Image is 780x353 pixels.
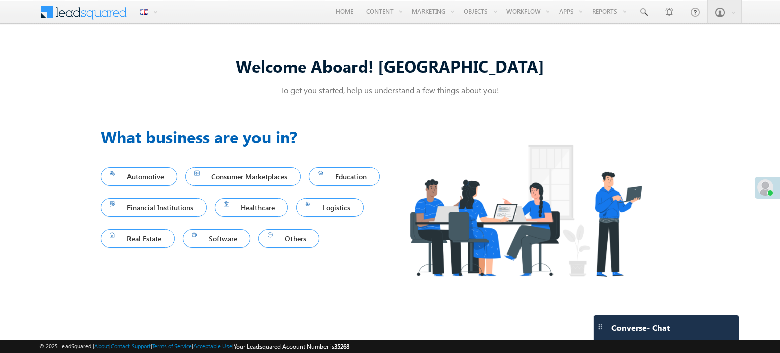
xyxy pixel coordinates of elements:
a: Acceptable Use [193,343,232,349]
a: Terms of Service [152,343,192,349]
span: Automotive [110,170,168,183]
span: Real Estate [110,232,166,245]
span: Healthcare [224,201,279,214]
span: Logistics [305,201,354,214]
span: 35268 [334,343,349,350]
img: carter-drag [596,323,604,331]
span: Others [268,232,310,245]
a: Contact Support [111,343,151,349]
span: Software [192,232,242,245]
h3: What business are you in? [101,124,390,149]
span: © 2025 LeadSquared | | | | | [39,342,349,351]
span: Converse - Chat [611,323,670,332]
span: Financial Institutions [110,201,198,214]
a: About [94,343,109,349]
span: Education [318,170,371,183]
img: Industry.png [390,124,661,297]
p: To get you started, help us understand a few things about you! [101,85,679,95]
div: Welcome Aboard! [GEOGRAPHIC_DATA] [101,55,679,77]
span: Consumer Marketplaces [194,170,292,183]
span: Your Leadsquared Account Number is [234,343,349,350]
